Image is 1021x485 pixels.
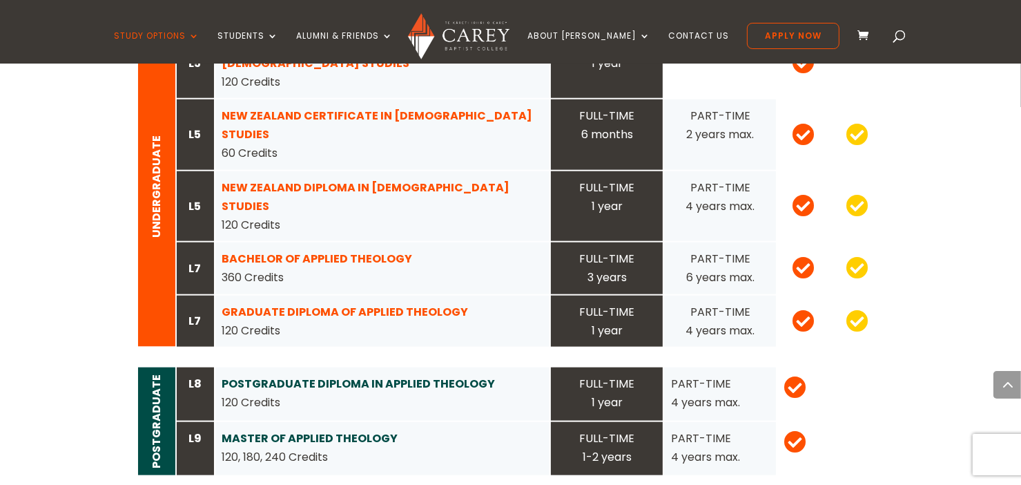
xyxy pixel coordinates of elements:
a: BACHELOR OF APPLIED THEOLOGY [222,251,413,267]
a: NEW ZEALAND CERTIFICATE IN [DEMOGRAPHIC_DATA] STUDIES [222,108,533,142]
a: Contact Us [668,31,729,64]
div: PART-TIME 2 years max. [671,106,769,144]
div: 120 Credits [222,374,543,412]
a: Study Options [114,31,200,64]
a: NEW ZEALAND DIPLOMA IN [DEMOGRAPHIC_DATA] STUDIES [222,180,510,214]
strong: L5 [189,126,202,142]
a: INTERMISSION | NEW ZEALAND DIPLOMA IN [DEMOGRAPHIC_DATA] STUDIES [222,36,459,70]
div: FULL-TIME 3 years [558,249,656,287]
strong: L9 [188,430,202,446]
div: PART-TIME 4 years max. [671,429,769,466]
div: FULL-TIME 1-2 years [558,429,656,466]
div: PART-TIME 4 years max. [671,374,769,412]
strong: POSTGRADUATE [148,374,164,468]
div: 120 Credits [222,178,543,235]
div: FULL-TIME 1 year [558,374,656,412]
strong: L8 [188,376,202,392]
a: Apply Now [747,23,839,49]
a: GRADUATE DIPLOMA OF APPLIED THEOLOGY [222,304,469,320]
strong: L5 [189,55,202,71]
div: PART-TIME 4 years max. [671,303,769,340]
div: PART-TIME 6 years max. [671,249,769,287]
div: FULL-TIME 1 year [558,303,656,340]
a: Alumni & Friends [296,31,393,64]
a: Students [217,31,278,64]
div: 360 Credits [222,249,543,287]
strong: UNDERGRADUATE [148,136,164,238]
a: POSTGRADUATE DIPLOMA IN APPLIED THEOLOGY [222,376,496,392]
div: 120, 180, 240 Credits [222,429,543,466]
strong: L7 [189,313,202,329]
div: FULL-TIME 1 year [558,178,656,216]
div: 120 Credits [222,303,543,340]
a: About [PERSON_NAME] [527,31,650,64]
strong: L5 [189,198,202,214]
strong: L7 [189,260,202,276]
div: 60 Credits [222,106,543,163]
a: MASTER OF APPLIED THEOLOGY [222,430,398,446]
div: PART-TIME 4 years max. [671,178,769,216]
div: FULL-TIME 6 months [558,106,656,144]
img: Carey Baptist College [408,13,509,59]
